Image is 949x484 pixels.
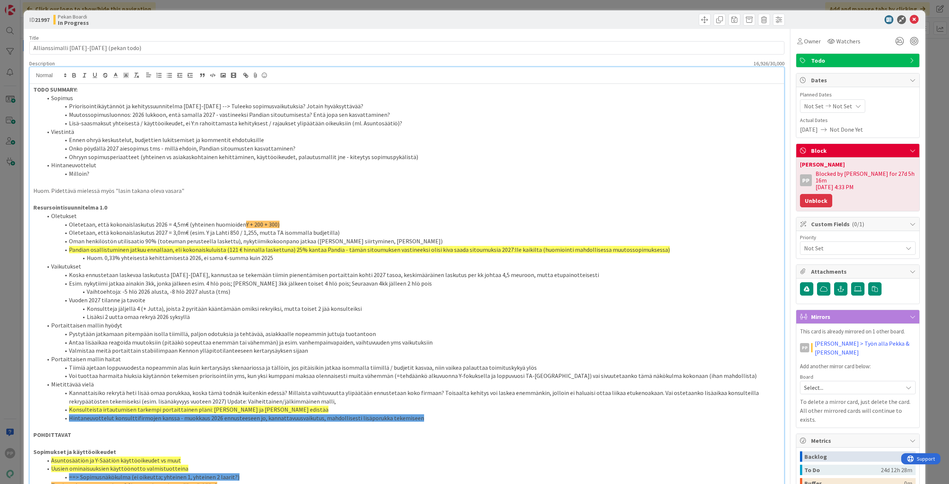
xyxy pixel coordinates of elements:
[42,212,780,220] li: Oletukset
[811,76,906,85] span: Dates
[800,362,916,371] p: Add another mirror card below:
[42,304,780,313] li: Konsultteja jäljellä 4 (+ Jutta), joista 2 pyritään kääntämään omiksi rekryiksi, mutta toiset 2 j...
[42,355,780,363] li: Portaittaisen mallin haitat
[42,296,780,304] li: Vuoden 2027 tilanne ja tavoite
[800,91,916,99] span: Planned Dates
[69,414,424,422] span: Hintaneuvottelut konsulttifirmojen kanssa - muokkaus 2026 ennusteeseen jo, kannattavuusvaikutus, ...
[800,194,832,207] button: Unblock
[33,86,77,93] strong: TODO SUMMARY:
[852,220,864,228] span: ( 0/1 )
[42,313,780,321] li: Lisäksi 2 uutta omaa rekryä 2026 syksyllä
[811,267,906,276] span: Attachments
[800,343,809,352] div: PP
[42,271,780,279] li: Koska ennustetaan laskevaa laskutusta [DATE]-[DATE], kannustaa se tekemään tiimin pienentämisen p...
[42,102,780,111] li: Priorisointikäytännöt ja kehityssuunnitelma [DATE]-[DATE] --> Tuleeko sopimusvaikutuksia? Jotain ...
[33,448,116,455] strong: Sopimukset ja käyttöoikeudet
[42,153,780,161] li: Ohryyn sopimusperiaatteet (yhteinen vs asiakaskohtainen kehittäminen, käyttöoikeudet, palautusmal...
[57,60,784,67] div: 16,926 / 30,000
[800,397,916,424] p: To delete a mirror card, just delete the card. All other mirrored cards will continue to exists.
[42,119,780,128] li: Lisä-saasmaksut yhteisestä / käyttöoikeudet, ei Y:n rahoittamasta kehityksest / rajaukset ylipäät...
[800,374,813,379] span: Board
[42,389,780,405] li: Kannattaisiko rekrytä heti lisää omaa porukkaa, koska tämä todnäk kuitenkin edessä? Millaista vai...
[51,465,188,472] span: Uusien ominaisuuksien käyttöönotto valmistuotteina
[800,235,916,240] div: Priority
[58,14,89,20] span: Pekan Boardi
[811,146,906,155] span: Block
[29,41,784,55] input: type card name here...
[42,346,780,355] li: Valmistaa meitä portaittain stabiilimpaan Kennon ylläpitotilanteeseen kertarysäyksen sijaan
[42,94,780,102] li: Sopimus
[51,457,181,464] span: Asuntosäätiön ja Y-Säätiön käyttöoikeudet vs muut
[42,287,780,296] li: Vaihtoehtoja: -5 hlö 2026 alusta, -8 hlö 2027 alusta (tms)
[811,312,906,321] span: Mirrors
[800,116,916,124] span: Actual Dates
[29,60,55,67] span: Description
[816,170,916,190] div: Blocked by [PERSON_NAME] for 27d 5h 16m [DATE] 4:33 PM
[42,228,780,237] li: Oletetaan, että kokonaislaskutus 2027 = 3,0m€ (esim. Y ja Lahti 850 / 1,255, mutta TA isommalla b...
[833,102,852,111] span: Not Set
[804,382,899,393] span: Select...
[804,451,904,462] div: Backlog
[800,125,818,134] span: [DATE]
[800,327,916,336] p: This card is already mirrored on 1 other board.
[42,136,780,144] li: Ennen ohryä keskustelut, budjettien lukitsemiset ja kommentit ehdotuksille
[815,339,916,357] a: [PERSON_NAME] > Työn alla Pekka & [PERSON_NAME]
[33,204,107,211] strong: Resursointisuunnitelma 1.0
[29,34,39,41] label: Title
[42,128,780,136] li: Viestintä
[42,363,780,372] li: Tiimiä ajetaan loppuvuodesta nopeammin alas kuin kertarysäys skenaariossa ja tällöin, jos pitäisi...
[811,220,906,228] span: Custom Fields
[42,169,780,178] li: Milloin?
[16,1,34,10] span: Support
[42,254,780,262] li: Huom. 0,33% yhteisestä kehittämisestä 2026, ei sama €-summa kuin 2025
[800,161,916,167] div: [PERSON_NAME]
[69,473,239,481] span: ==> Sopimusnäkökulma (ei oikeutta; yhteinen 1, yhteinen 2 laarit?)
[42,220,780,229] li: Oletetaan, että kokonaislaskutus 2026 = 4,5m€ (yhteinen huomioiden
[42,237,780,246] li: Oman henkilöstön utilisaatio 90% (toteuman perusteella laskettu), nykytiimikokoonpano jatkaa ([PE...
[42,262,780,271] li: Vaikutukset
[42,279,780,288] li: Esim. nykytiimi jatkaa ainakin 3kk, jonka jälkeen esim. 4 hlö pois; [PERSON_NAME] 3kk jälkeen toi...
[804,465,881,475] div: To Do
[804,102,824,111] span: Not Set
[42,321,780,330] li: Portaittaisen mallin hyödyt
[42,111,780,119] li: Muutossopimusluonnos: 2026 lukkoon, entä samalla 2027 - vastineeksi Pandian sitoutumisesta? Entä ...
[804,37,821,46] span: Owner
[42,338,780,347] li: Antaa lisäaikaa reagoida muutoksiin (pitääkö sopeuttaa enemmän tai vähemmän) ja esim. vanhempainv...
[35,16,50,23] b: 21997
[42,380,780,389] li: Mietittävää vielä
[33,431,71,438] strong: POHDITTAVAT
[246,221,280,228] span: Y + 200 + 300)
[804,243,899,253] span: Not Set
[42,372,780,380] li: Voi tuottaa harmaita hiuksia käytännön tekemisen priorisointiin yms, kun yksi kumppani maksaa ole...
[69,406,328,413] span: Konsulteista irtautumisen tarkempi portaittainen pläni: [PERSON_NAME] ja [PERSON_NAME] edistää
[811,56,906,65] span: Todo
[42,161,780,169] li: Hintaneuvottelut
[69,246,670,253] span: Pandian osallistuminen jatkuu ennallaan, eli kokonaiskuluista (121 € hinnalla laskettuna) 25% kan...
[811,436,906,445] span: Metrics
[800,174,812,186] div: PP
[42,330,780,338] li: Pystytään jatkamaan pitempään isolla tiimillä, paljon odotuksia ja tehtävää, asiakkaalle nopeammi...
[33,187,780,195] p: Huom. Pidettävä mielessä myös "lasin takana oleva vasara"
[830,125,863,134] span: Not Done Yet
[836,37,860,46] span: Watchers
[881,465,912,475] div: 24d 12h 28m
[904,451,912,462] div: 0m
[42,144,780,153] li: Onko pöydällä 2027 aiesopimus tms - millä ehdoin, Pandian sitoumusten kasvattaminen?
[29,15,50,24] span: ID
[58,20,89,26] b: In Progress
